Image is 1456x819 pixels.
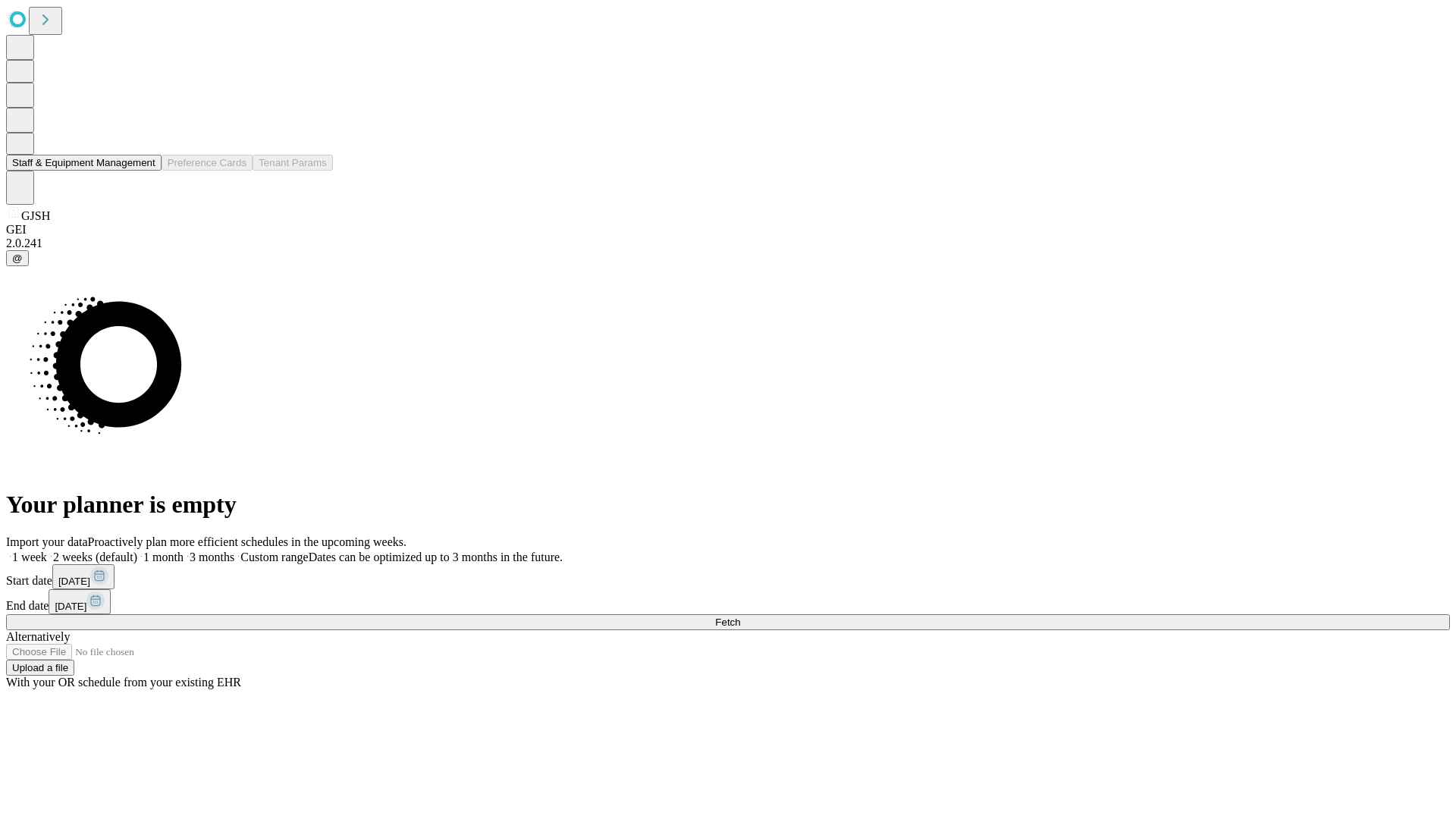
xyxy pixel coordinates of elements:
button: [DATE] [52,564,115,589]
span: Custom range [240,551,308,563]
button: Fetch [6,614,1450,630]
span: Import your data [6,535,88,548]
button: [DATE] [49,589,111,614]
span: 2 weeks (default) [53,551,137,563]
span: Alternatively [6,630,70,643]
span: 1 month [143,551,184,563]
span: 3 months [190,551,234,563]
button: Preference Cards [162,155,253,171]
span: 1 week [12,551,47,563]
button: Staff & Equipment Management [6,155,162,171]
span: Dates can be optimized up to 3 months in the future. [309,551,563,563]
span: With your OR schedule from your existing EHR [6,676,241,689]
span: Proactively plan more efficient schedules in the upcoming weeks. [88,535,406,548]
span: GJSH [21,209,50,222]
span: [DATE] [55,601,86,612]
span: [DATE] [58,576,90,587]
div: GEI [6,223,1450,237]
div: End date [6,589,1450,614]
span: @ [12,253,23,264]
span: Fetch [715,617,740,628]
button: Upload a file [6,660,74,676]
div: Start date [6,564,1450,589]
button: @ [6,250,29,266]
button: Tenant Params [253,155,333,171]
div: 2.0.241 [6,237,1450,250]
h1: Your planner is empty [6,491,1450,519]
